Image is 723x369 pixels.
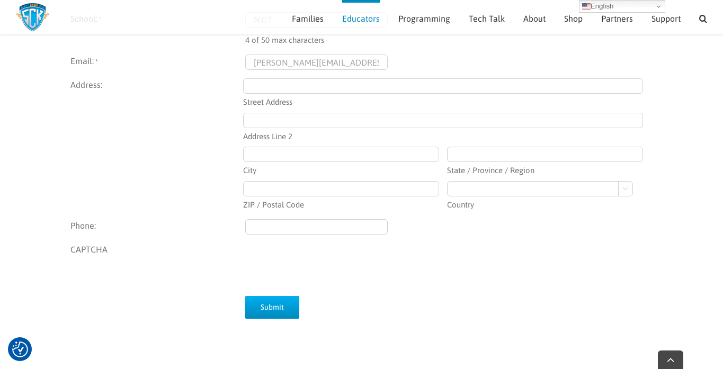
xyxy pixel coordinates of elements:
label: Street Address [243,94,643,109]
label: Email: [70,55,245,70]
input: Submit [245,296,299,319]
span: Partners [601,14,633,23]
span: Educators [342,14,380,23]
span: Programming [398,14,450,23]
label: State / Province / Region [447,162,643,177]
label: City [243,162,439,177]
button: Consent Preferences [12,341,28,357]
label: CAPTCHA [70,243,245,284]
iframe: reCAPTCHA [245,243,406,284]
span: Support [651,14,681,23]
img: en [582,2,591,11]
span: About [523,14,546,23]
span: Shop [564,14,583,23]
label: Country [447,196,643,211]
img: Savvy Cyber Kids Logo [16,3,49,32]
label: Address Line 2 [243,128,643,143]
span: Families [292,14,324,23]
label: Phone: [70,219,245,235]
div: 4 of 50 max characters [245,28,653,47]
img: Revisit consent button [12,341,28,357]
label: ZIP / Postal Code [243,196,439,211]
legend: Address: [70,78,245,91]
span: Tech Talk [469,14,505,23]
